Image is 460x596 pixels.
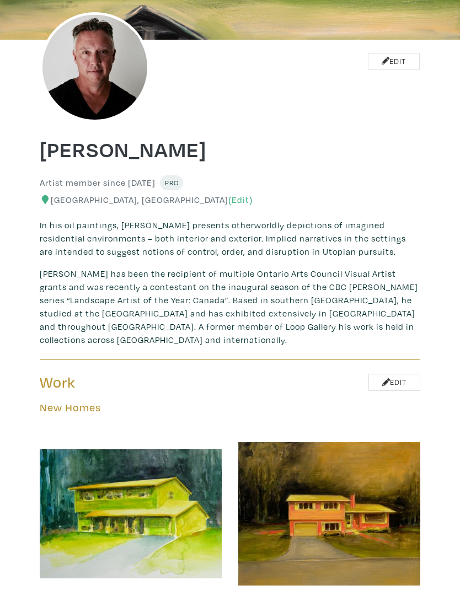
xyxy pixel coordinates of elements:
[228,195,253,205] a: (Edit)
[40,178,156,188] h6: Artist member since [DATE]
[164,178,179,187] span: Pro
[40,12,150,122] img: phpThumb.php
[368,374,420,391] a: Edit
[40,267,420,346] p: [PERSON_NAME] has been the recipient of multiple Ontario Arts Council Visual Artist grants and wa...
[40,218,420,258] p: In his oil paintings, [PERSON_NAME] presents otherworldly depictions of imagined residential envi...
[40,401,420,414] h5: New Homes
[40,136,420,162] h1: [PERSON_NAME]
[40,373,222,392] h3: Work
[40,195,420,205] h6: [GEOGRAPHIC_DATA], [GEOGRAPHIC_DATA]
